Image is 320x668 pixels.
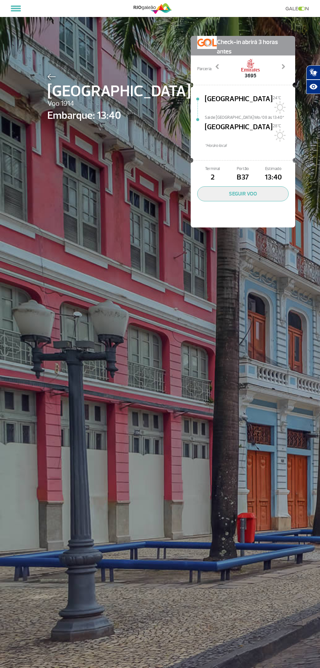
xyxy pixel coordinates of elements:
span: Parceria: [197,66,212,72]
button: Abrir recursos assistivos. [306,80,320,94]
span: Estimado [258,166,289,172]
span: 13:40 [258,172,289,183]
span: [GEOGRAPHIC_DATA] [205,94,273,115]
span: 24°C [273,95,281,101]
span: [GEOGRAPHIC_DATA] [47,80,191,103]
span: Portão [228,166,258,172]
div: Plugin de acessibilidade da Hand Talk. [306,65,320,94]
span: *Horáro local [205,143,295,149]
button: Abrir tradutor de língua de sinais. [306,65,320,80]
span: Terminal [197,166,228,172]
span: 2 [197,172,228,183]
img: Sol [273,129,286,142]
span: Embarque: 13:40 [47,108,191,123]
button: SEGUIR VOO [197,186,289,201]
span: [GEOGRAPHIC_DATA] [205,122,273,143]
img: Sol [273,101,286,114]
span: B37 [228,172,258,183]
span: 3695 [241,72,260,80]
span: Check-in abrirá 3 horas antes [217,36,289,56]
span: Voo 1914 [47,98,191,109]
span: Sai de [GEOGRAPHIC_DATA] Mo/08 às 13:40* [205,115,295,119]
span: 28°C [273,123,281,129]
